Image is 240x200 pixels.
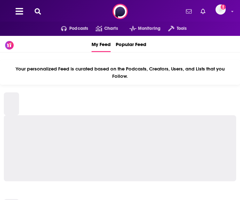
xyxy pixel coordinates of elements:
a: My Feed [92,36,111,52]
a: Show notifications dropdown [183,6,194,17]
a: Show notifications dropdown [198,6,208,17]
span: Tools [177,24,187,33]
span: Monitoring [138,24,161,33]
button: open menu [53,23,88,34]
span: Podcasts [69,24,88,33]
span: My Feed [92,37,111,51]
span: Popular Feed [116,37,146,51]
button: open menu [161,23,187,34]
img: User Profile [216,4,226,15]
img: Podchaser - Follow, Share and Rate Podcasts [113,4,128,19]
a: Popular Feed [116,36,146,52]
a: Charts [88,23,118,34]
span: Logged in as gabrielle.gantz [216,4,226,15]
span: Charts [104,24,118,33]
a: Logged in as gabrielle.gantz [216,4,230,18]
svg: Add a profile image [221,4,226,10]
button: open menu [122,23,161,34]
